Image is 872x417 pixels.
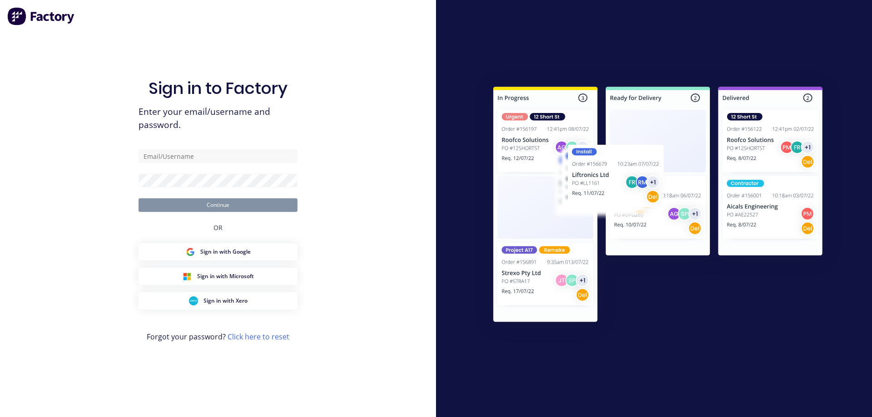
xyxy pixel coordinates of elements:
[139,292,297,309] button: Xero Sign inSign in with Xero
[139,105,297,132] span: Enter your email/username and password.
[189,296,198,305] img: Xero Sign in
[213,212,223,243] div: OR
[473,69,842,343] img: Sign in
[197,272,254,280] span: Sign in with Microsoft
[149,78,287,98] h1: Sign in to Factory
[139,243,297,260] button: Google Sign inSign in with Google
[139,149,297,163] input: Email/Username
[186,247,195,256] img: Google Sign in
[7,7,75,25] img: Factory
[228,332,289,342] a: Click here to reset
[203,297,248,305] span: Sign in with Xero
[147,331,289,342] span: Forgot your password?
[139,268,297,285] button: Microsoft Sign inSign in with Microsoft
[200,248,251,256] span: Sign in with Google
[139,198,297,212] button: Continue
[183,272,192,281] img: Microsoft Sign in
